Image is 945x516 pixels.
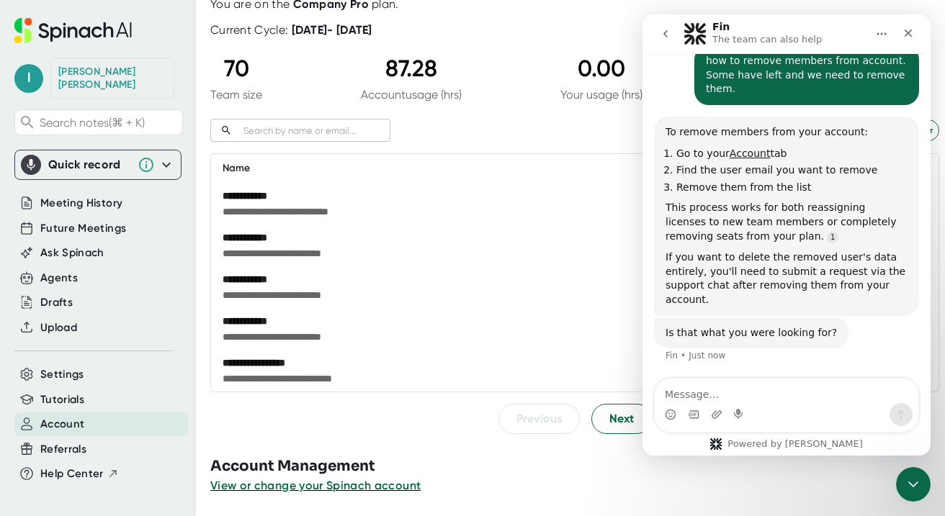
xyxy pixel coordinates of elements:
iframe: Intercom live chat [896,467,931,502]
button: Next [591,404,652,434]
button: Help Center [40,466,119,482]
span: l [14,64,43,93]
div: 87.28 [361,55,462,82]
span: Search notes (⌘ + K) [40,116,179,130]
div: Account usage (hrs) [361,88,462,101]
div: Team size [210,88,262,101]
span: Previous [516,410,562,427]
span: Next [609,410,634,427]
input: Search by name or email... [238,122,390,139]
div: Current Cycle: [210,23,372,37]
button: Meeting History [40,195,122,212]
div: Name [223,160,841,177]
b: [DATE] - [DATE] [292,23,372,37]
button: Tutorials [40,391,84,408]
button: View or change your Spinach account [210,477,421,494]
span: Help Center [40,466,104,482]
h3: Account Management [210,456,945,477]
div: 0.00 [560,55,642,82]
iframe: Intercom live chat [642,14,931,456]
button: Future Meetings [40,220,126,237]
span: View or change your Spinach account [210,479,421,492]
div: Lucas Mitchell [58,65,166,91]
button: Drafts [40,294,73,311]
button: Ask Spinach [40,245,104,261]
div: 70 [210,55,262,82]
button: Account [40,416,84,433]
div: Quick record [21,150,175,179]
button: Upload [40,320,77,336]
button: Settings [40,366,84,383]
button: Referrals [40,441,86,458]
div: Quick record [48,158,130,172]
div: Your usage (hrs) [560,88,642,101]
button: Agents [40,270,78,286]
button: Previous [498,404,580,434]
